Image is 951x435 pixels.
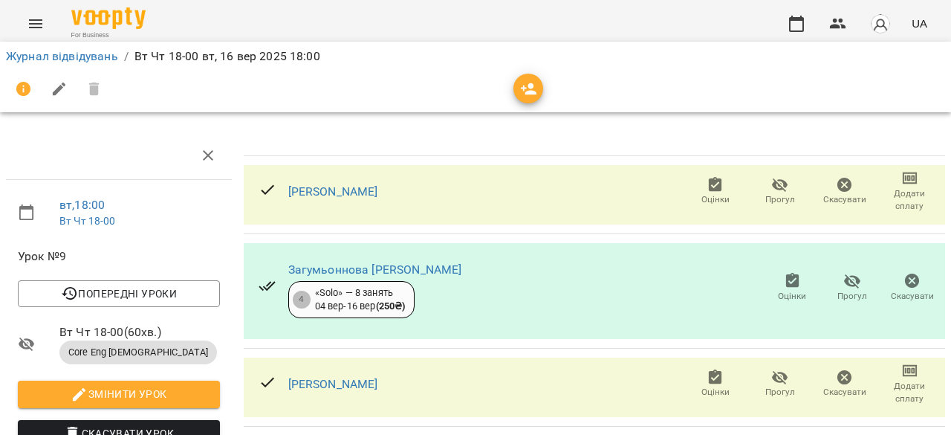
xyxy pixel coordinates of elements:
[71,7,146,29] img: Voopty Logo
[59,346,217,359] span: Core Eng [DEMOGRAPHIC_DATA]
[18,248,220,265] span: Урок №9
[822,267,883,309] button: Прогул
[870,13,891,34] img: avatar_s.png
[886,380,933,405] span: Додати сплату
[59,215,116,227] a: Вт Чт 18-00
[701,193,730,206] span: Оцінки
[891,290,934,303] span: Скасувати
[288,184,378,199] a: [PERSON_NAME]
[747,364,812,405] button: Прогул
[823,386,866,399] span: Скасувати
[71,30,146,40] span: For Business
[6,48,945,65] nav: breadcrumb
[288,262,462,277] a: Загумьоннова [PERSON_NAME]
[18,381,220,407] button: Змінити урок
[906,10,933,37] button: UA
[30,285,208,303] span: Попередні уроки
[778,290,806,303] span: Оцінки
[877,364,942,405] button: Додати сплату
[813,364,877,405] button: Скасувати
[747,171,812,213] button: Прогул
[293,291,311,309] div: 4
[6,49,118,63] a: Журнал відвідувань
[288,377,378,391] a: [PERSON_NAME]
[886,187,933,213] span: Додати сплату
[877,171,942,213] button: Додати сплату
[762,267,822,309] button: Оцінки
[882,267,942,309] button: Скасувати
[765,193,795,206] span: Прогул
[837,290,867,303] span: Прогул
[813,171,877,213] button: Скасувати
[683,364,747,405] button: Оцінки
[18,280,220,307] button: Попередні уроки
[134,48,320,65] p: Вт Чт 18-00 вт, 16 вер 2025 18:00
[765,386,795,399] span: Прогул
[124,48,129,65] li: /
[59,198,105,212] a: вт , 18:00
[823,193,866,206] span: Скасувати
[376,300,406,312] b: ( 250 ₴ )
[59,323,220,341] span: Вт Чт 18-00 ( 60 хв. )
[315,286,406,314] div: «Solo» — 8 занять 04 вер - 16 вер
[701,386,730,399] span: Оцінки
[18,6,53,42] button: Menu
[683,171,747,213] button: Оцінки
[912,16,927,31] span: UA
[30,385,208,403] span: Змінити урок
